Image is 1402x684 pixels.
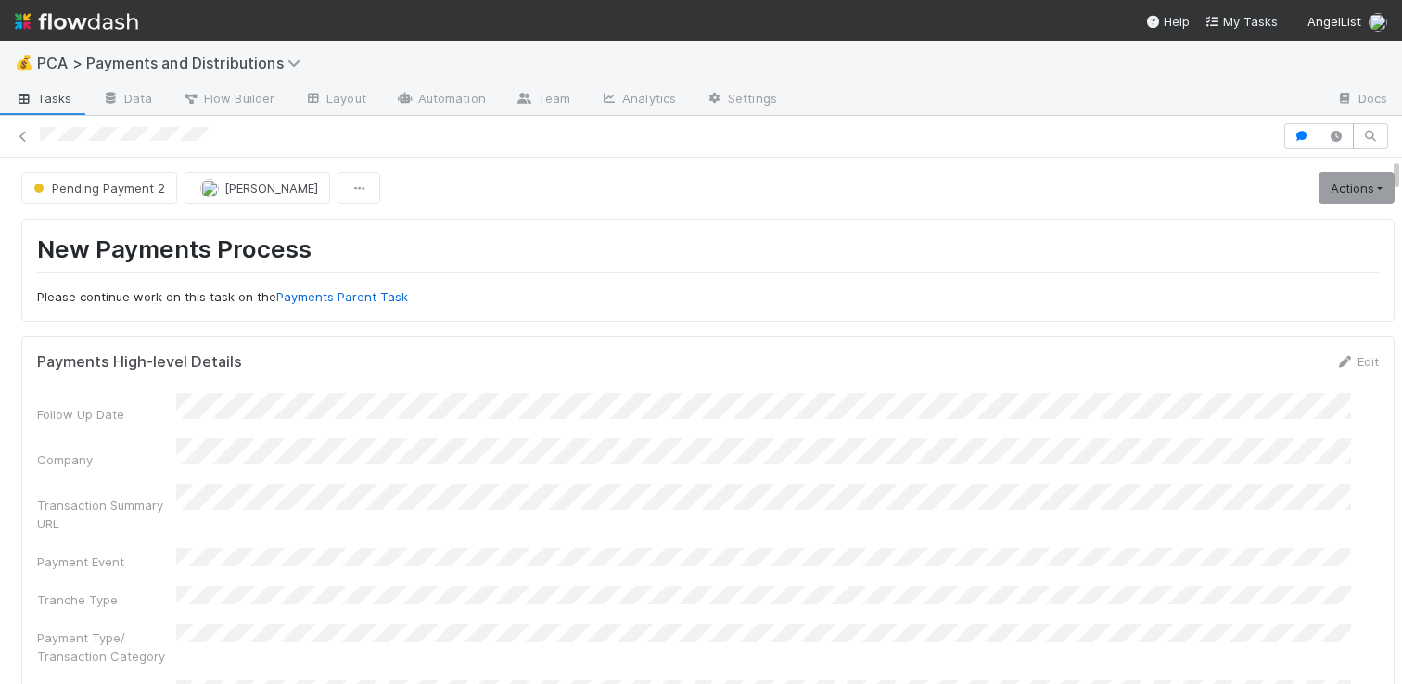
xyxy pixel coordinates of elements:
span: 💰 [15,55,33,70]
h5: Payments High-level Details [37,353,242,372]
a: Layout [289,85,381,115]
span: PCA > Payments and Distributions [37,54,310,72]
img: avatar_705b8750-32ac-4031-bf5f-ad93a4909bc8.png [200,179,219,197]
a: Payments Parent Task [276,289,408,304]
a: Docs [1321,85,1402,115]
span: Pending Payment 2 [30,181,165,196]
a: Actions [1319,172,1395,204]
button: [PERSON_NAME] [185,172,330,204]
button: Pending Payment 2 [21,172,177,204]
span: Flow Builder [182,89,274,108]
div: Payment Type/ Transaction Category [37,628,176,665]
h1: New Payments Process [37,234,1379,272]
p: Please continue work on this task on the [37,288,1379,307]
span: AngelList [1307,14,1361,29]
span: [PERSON_NAME] [224,181,318,196]
a: Analytics [585,85,691,115]
a: Edit [1335,354,1379,369]
img: avatar_e7d5656d-bda2-4d83-89d6-b6f9721f96bd.png [1369,13,1387,32]
span: My Tasks [1204,14,1278,29]
span: Tasks [15,89,72,108]
div: Help [1145,12,1190,31]
div: Payment Event [37,552,176,571]
img: logo-inverted-e16ddd16eac7371096b0.svg [15,6,138,37]
a: Team [501,85,585,115]
a: Data [87,85,167,115]
div: Company [37,450,176,469]
div: Tranche Type [37,590,176,609]
a: Settings [691,85,792,115]
a: My Tasks [1204,12,1278,31]
a: Automation [381,85,501,115]
a: Flow Builder [167,85,289,115]
div: Follow Up Date [37,405,176,424]
div: Transaction Summary URL [37,496,176,533]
